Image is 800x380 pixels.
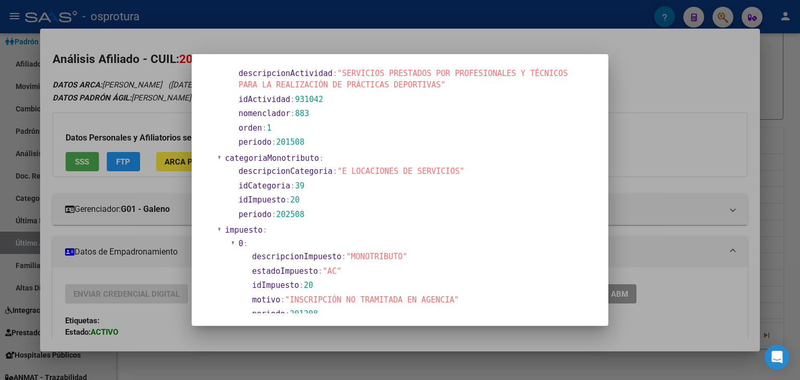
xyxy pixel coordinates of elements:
span: "SERVICIOS PRESTADOS POR PROFESIONALES Y TÉCNICOS PARA LA REALIZACIÓN DE PRÁCTICAS DEPORTIVAS" [239,69,568,90]
span: periodo [239,210,271,219]
span: : [290,181,295,191]
span: idImpuesto [239,195,285,205]
span: 931042 [295,95,323,104]
span: "MONOTRIBUTO" [346,252,407,261]
span: "AC" [322,267,341,276]
span: 201208 [290,309,318,319]
span: 202508 [276,210,304,219]
span: : [243,239,248,248]
span: estadoImpuesto [252,267,318,276]
span: 0 [239,239,243,248]
span: idActividad [239,95,290,104]
span: 20 [290,195,299,205]
span: : [333,167,337,176]
span: : [280,295,285,305]
span: : [319,154,324,163]
span: : [262,225,267,235]
span: : [342,252,346,261]
span: 201508 [276,137,304,147]
span: 883 [295,109,309,118]
span: : [285,309,290,319]
span: : [299,281,304,290]
span: descripcionImpuesto [252,252,342,261]
span: "E LOCACIONES DE SERVICIOS" [337,167,465,176]
span: : [318,267,322,276]
span: : [290,95,295,104]
span: : [333,69,337,78]
span: idCategoria [239,181,290,191]
span: "INSCRIPCIÓN NO TRAMITADA EN AGENCIA" [285,295,459,305]
span: orden [239,123,262,133]
span: : [262,123,267,133]
span: categoriaMonotributo [225,154,319,163]
span: impuesto [225,225,262,235]
div: Open Intercom Messenger [765,345,790,370]
span: : [290,109,295,118]
span: : [271,210,276,219]
span: : [285,195,290,205]
span: 39 [295,181,304,191]
span: 20 [304,281,313,290]
span: 1 [267,123,271,133]
span: descripcionCategoria [239,167,333,176]
span: nomenclador [239,109,290,118]
span: motivo [252,295,280,305]
span: periodo [239,137,271,147]
span: idImpuesto [252,281,299,290]
span: periodo [252,309,285,319]
span: : [271,137,276,147]
span: descripcionActividad [239,69,333,78]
